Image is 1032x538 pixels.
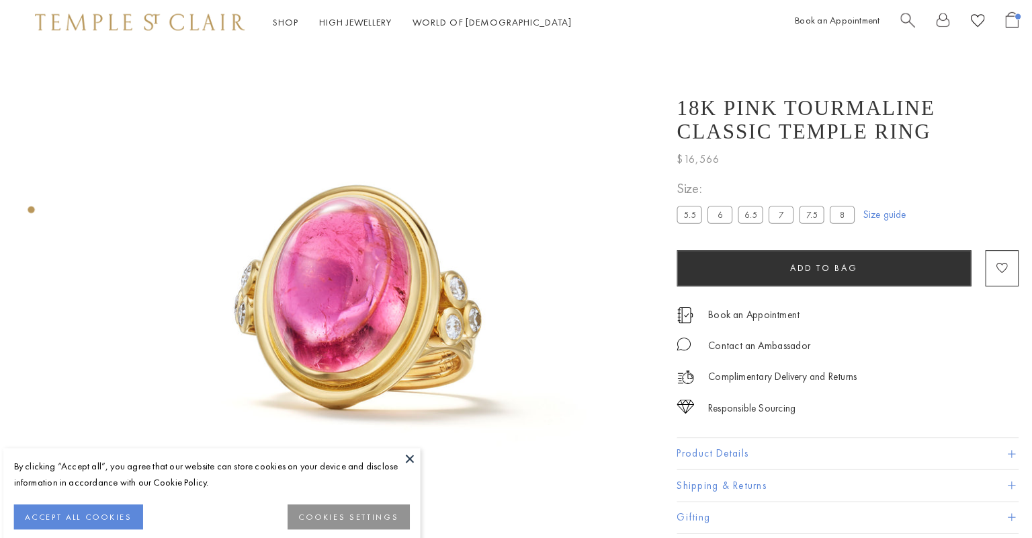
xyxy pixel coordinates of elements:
[720,204,744,221] label: 6.5
[34,202,40,223] div: Product gallery navigation
[661,491,992,521] button: Gifting
[661,151,703,168] span: $16,566
[945,17,959,38] a: View Wishlist
[661,247,946,282] button: Add to bag
[661,98,992,144] h1: 18K Pink Tourmaline Classic Temple Ring
[661,429,992,459] button: Product Details
[661,332,675,345] img: MessageIcon-01_2.svg
[661,460,992,490] button: Shipping & Returns
[809,204,833,221] label: 8
[270,21,295,33] a: ShopShop
[691,362,835,379] p: Complimentary Delivery and Returns
[40,19,243,35] img: Temple St. Clair
[406,21,560,33] a: World of [DEMOGRAPHIC_DATA]World of [DEMOGRAPHIC_DATA]
[315,21,386,33] a: High JewelleryHigh Jewellery
[20,494,145,518] button: ACCEPT ALL COOKIES
[661,204,685,221] label: 5.5
[661,303,677,318] img: icon_appointment.svg
[661,362,678,379] img: icon_delivery.svg
[270,19,560,36] nav: Main navigation
[691,303,780,317] a: Book an Appointment
[691,392,776,409] div: Responsible Sourcing
[691,332,790,348] div: Contact an Ambassador
[661,392,678,406] img: icon_sourcing.svg
[979,17,992,38] a: Open Shopping Bag
[877,17,892,38] a: Search
[750,204,774,221] label: 7
[779,204,804,221] label: 7.5
[661,177,838,199] span: Size:
[285,494,403,518] button: COOKIES SETTINGS
[771,259,836,270] span: Add to bag
[691,204,715,221] label: 6
[20,449,403,480] div: By clicking “Accept all”, you agree that our website can store cookies on your device and disclos...
[775,19,857,31] a: Book an Appointment
[841,206,883,219] a: Size guide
